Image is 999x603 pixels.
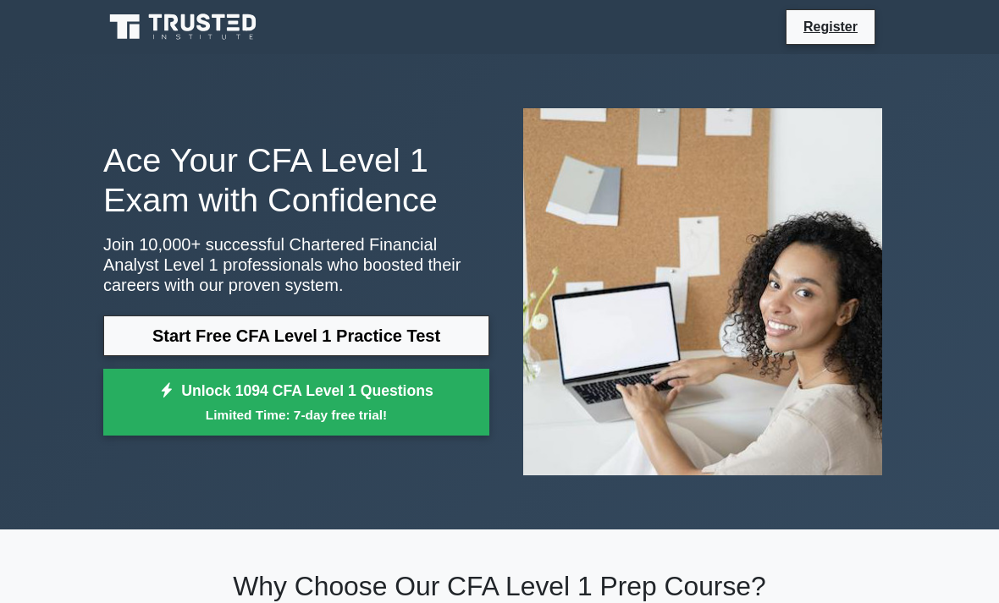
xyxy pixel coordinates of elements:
small: Limited Time: 7-day free trial! [124,405,468,425]
a: Unlock 1094 CFA Level 1 QuestionsLimited Time: 7-day free trial! [103,369,489,436]
a: Register [793,16,868,37]
p: Join 10,000+ successful Chartered Financial Analyst Level 1 professionals who boosted their caree... [103,234,489,295]
a: Start Free CFA Level 1 Practice Test [103,315,489,356]
h1: Ace Your CFA Level 1 Exam with Confidence [103,140,489,221]
h2: Why Choose Our CFA Level 1 Prep Course? [103,570,896,602]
